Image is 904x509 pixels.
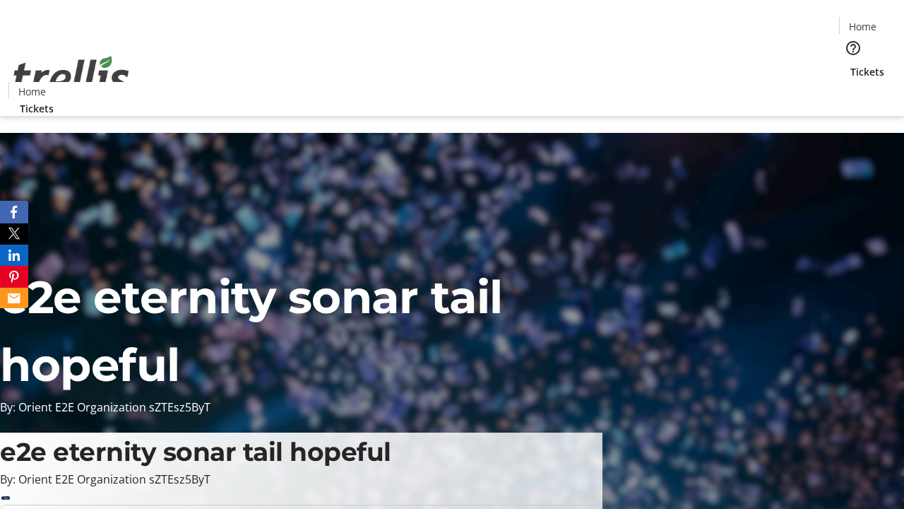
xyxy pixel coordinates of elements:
span: Tickets [850,64,884,79]
span: Tickets [20,101,54,116]
a: Home [9,84,54,99]
a: Tickets [839,64,896,79]
a: Tickets [8,101,65,116]
button: Cart [839,79,867,107]
span: Home [849,19,876,34]
span: Home [18,84,46,99]
img: Orient E2E Organization sZTEsz5ByT's Logo [8,40,134,111]
button: Help [839,34,867,62]
a: Home [840,19,885,34]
